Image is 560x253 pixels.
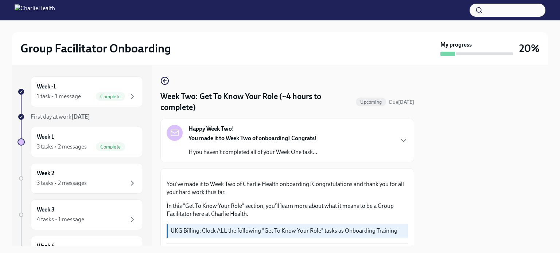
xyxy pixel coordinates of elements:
div: 3 tasks • 2 messages [37,143,87,151]
strong: [DATE] [71,113,90,120]
p: If you haven't completed all of your Week One task... [188,148,317,156]
a: Week -11 task • 1 messageComplete [17,76,143,107]
div: 4 tasks • 1 message [37,216,84,224]
img: CharlieHealth [15,4,55,16]
p: You've made it to Week Two of Charlie Health onboarding! Congratulations and thank you for all yo... [167,180,408,196]
p: In this "Get To Know Your Role" section, you'll learn more about what it means to be a Group Faci... [167,202,408,218]
h6: Week 4 [37,242,55,250]
span: Complete [96,144,125,150]
strong: My progress [440,41,472,49]
a: Week 34 tasks • 1 message [17,199,143,230]
p: UKG Billing: Clock ALL the following "Get To Know Your Role" tasks as Onboarding Training [171,227,405,235]
span: Upcoming [356,99,386,105]
a: First day at work[DATE] [17,113,143,121]
h4: Week Two: Get To Know Your Role (~4 hours to complete) [160,91,353,113]
h6: Week 2 [37,169,54,177]
h6: Week -1 [37,83,56,91]
span: September 16th, 2025 07:00 [389,99,414,106]
a: Week 23 tasks • 2 messages [17,163,143,194]
div: 3 tasks • 2 messages [37,179,87,187]
strong: [DATE] [398,99,414,105]
h2: Group Facilitator Onboarding [20,41,171,56]
h6: Week 1 [37,133,54,141]
span: Complete [96,94,125,99]
span: Due [389,99,414,105]
h3: 20% [519,42,540,55]
h6: Week 3 [37,206,55,214]
div: 1 task • 1 message [37,92,81,100]
span: First day at work [31,113,90,120]
a: Week 13 tasks • 2 messagesComplete [17,127,143,157]
strong: Happy Week Two! [188,125,234,133]
strong: You made it to Week Two of onboarding! Congrats! [188,135,317,142]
